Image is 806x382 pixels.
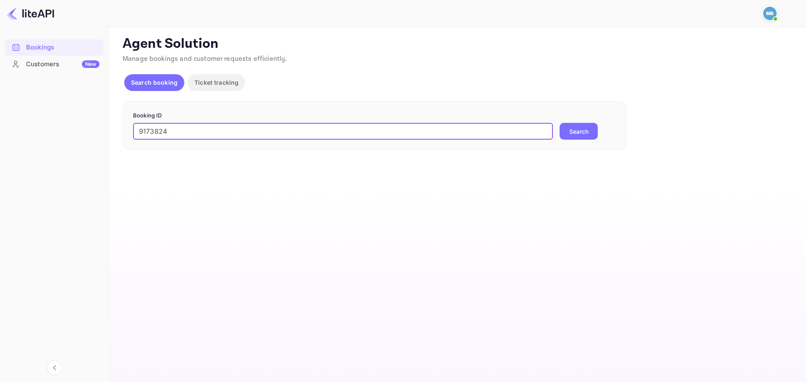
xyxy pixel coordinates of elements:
div: Customers [26,60,99,69]
a: Bookings [5,39,104,55]
button: Collapse navigation [47,360,62,375]
p: Agent Solution [123,36,791,52]
p: Ticket tracking [194,78,238,87]
div: Bookings [5,39,104,56]
p: Booking ID [133,112,616,120]
img: Mohcine Belkhir [763,7,777,20]
div: Bookings [26,43,99,52]
div: New [82,60,99,68]
p: Search booking [131,78,178,87]
img: LiteAPI logo [7,7,54,20]
a: CustomersNew [5,56,104,72]
span: Manage bookings and customer requests efficiently. [123,55,287,63]
button: Search [560,123,598,140]
input: Enter Booking ID (e.g., 63782194) [133,123,553,140]
div: CustomersNew [5,56,104,73]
